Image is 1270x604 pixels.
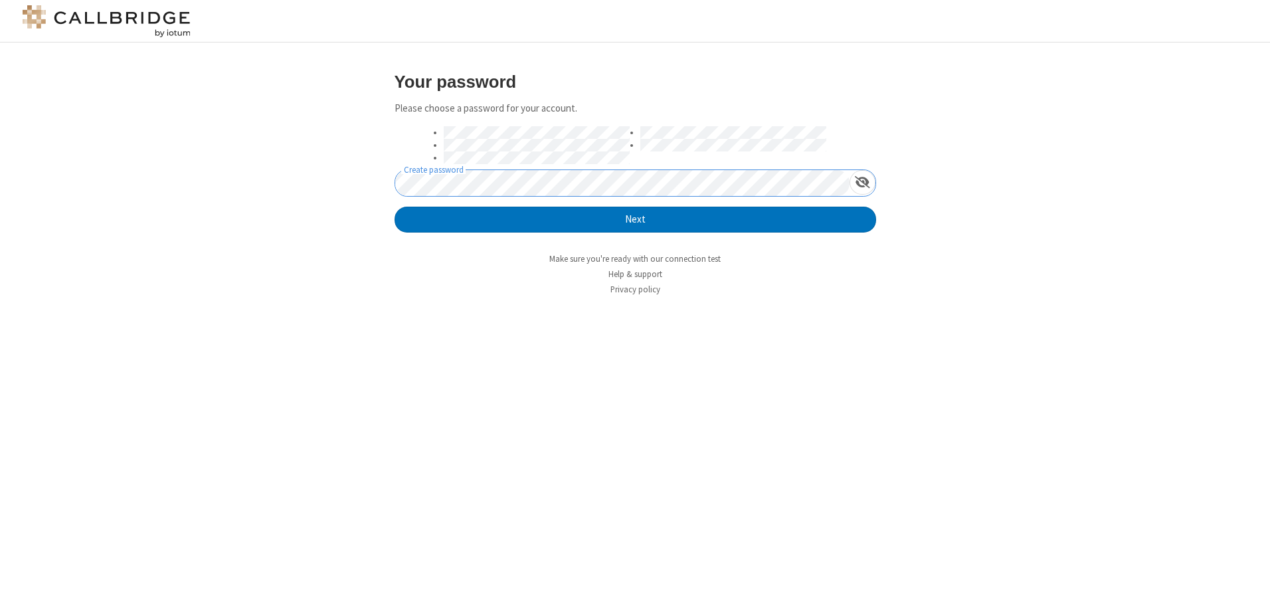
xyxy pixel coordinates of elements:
img: logo@2x.png [20,5,193,37]
button: Next [395,207,876,233]
a: Privacy policy [610,284,660,295]
a: Help & support [608,268,662,280]
a: Make sure you're ready with our connection test [549,253,721,264]
h3: Your password [395,72,876,91]
p: Please choose a password for your account. [395,101,876,116]
div: Show password [850,170,875,195]
input: Create password [395,170,850,196]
